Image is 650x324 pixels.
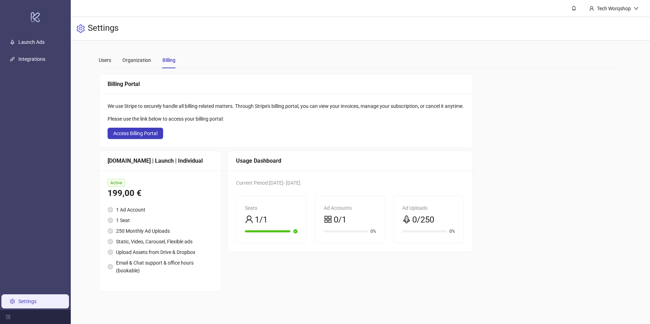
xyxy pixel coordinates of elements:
span: check-circle [108,228,113,234]
li: 1 Ad Account [108,206,213,214]
li: 250 Monthly Ad Uploads [108,227,213,235]
div: Usage Dashboard [236,156,464,165]
span: 0/250 [412,213,434,227]
div: Organization [122,56,151,64]
button: Access Billing Portal [108,128,163,139]
li: Upload Assets from Drive & Dropbox [108,248,213,256]
span: check-circle [108,249,113,255]
div: Users [99,56,111,64]
span: user [245,215,253,224]
span: check-circle [108,218,113,223]
span: Access Billing Portal [113,131,157,136]
span: appstore [324,215,332,224]
span: check-circle [293,229,298,233]
div: Please use the link below to access your billing portal: [108,115,464,123]
span: down [634,6,639,11]
li: Email & Chat support & office hours (bookable) [108,259,213,274]
span: check-circle [108,207,113,213]
a: Integrations [18,57,45,62]
span: bell [571,6,576,11]
span: Current Period: [DATE] - [DATE] [236,180,300,186]
a: Settings [18,299,36,304]
span: 0/1 [334,213,346,227]
div: Billing [162,56,176,64]
span: check-circle [108,264,113,270]
h3: Settings [88,23,119,35]
span: 1/1 [255,213,268,227]
div: 199,00 € [108,187,213,200]
span: check-circle [108,239,113,244]
div: [DOMAIN_NAME] | Launch | Individual [108,156,213,165]
div: We use Stripe to securely handle all billing-related matters. Through Stripe's billing portal, yo... [108,102,464,110]
a: Launch Ads [18,40,45,45]
span: setting [76,24,85,33]
span: Active [108,179,125,187]
div: Seats [245,204,298,212]
span: 0% [449,229,455,233]
div: Ad Uploads [402,204,455,212]
div: Billing Portal [108,80,464,88]
li: Static, Video, Carousel, Flexible ads [108,238,213,245]
span: menu-fold [6,314,11,319]
li: 1 Seat [108,216,213,224]
span: 0% [370,229,376,233]
span: user [589,6,594,11]
div: Ad Accounts [324,204,376,212]
span: rocket [402,215,411,224]
div: Tech Worqshop [594,5,634,12]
